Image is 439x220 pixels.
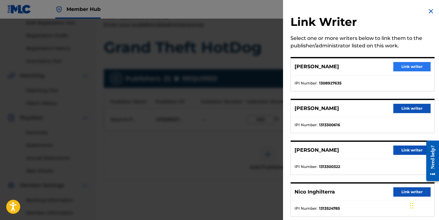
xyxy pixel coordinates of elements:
button: Link writer [393,146,431,155]
button: Link writer [393,62,431,71]
strong: 1313300322 [319,164,340,170]
strong: 1313524785 [319,206,340,211]
span: Member Hub [66,6,101,13]
span: IPI Number : [295,164,318,170]
span: IPI Number : [295,122,318,128]
strong: 1313300616 [319,122,340,128]
strong: 1308927635 [319,80,341,86]
iframe: Resource Center [422,136,439,186]
img: MLC Logo [7,5,31,14]
div: Drag [410,196,414,215]
p: [PERSON_NAME] [295,105,339,112]
span: IPI Number : [295,80,318,86]
h2: Link Writer [290,15,435,31]
p: [PERSON_NAME] [295,146,339,154]
button: Link writer [393,104,431,113]
img: Top Rightsholder [55,6,63,13]
div: Select one or more writers below to link them to the publisher/administrator listed on this work. [290,35,435,50]
p: Nico Inghilterra [295,188,335,196]
button: Link writer [393,187,431,197]
span: IPI Number : [295,206,318,211]
iframe: Chat Widget [408,190,439,220]
p: [PERSON_NAME] [295,63,339,70]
